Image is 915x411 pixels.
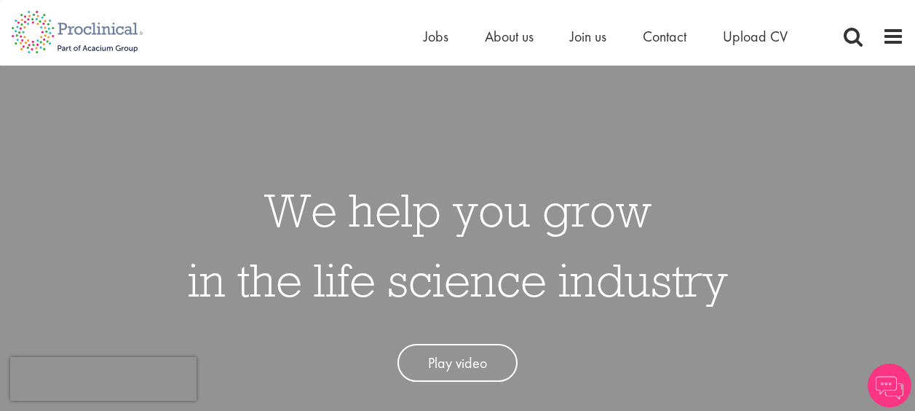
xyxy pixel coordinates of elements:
a: About us [485,27,534,46]
a: Jobs [424,27,448,46]
img: Chatbot [868,364,911,407]
a: Join us [570,27,606,46]
a: Play video [397,344,518,383]
a: Upload CV [723,27,788,46]
a: Contact [643,27,686,46]
h1: We help you grow in the life science industry [188,175,728,315]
